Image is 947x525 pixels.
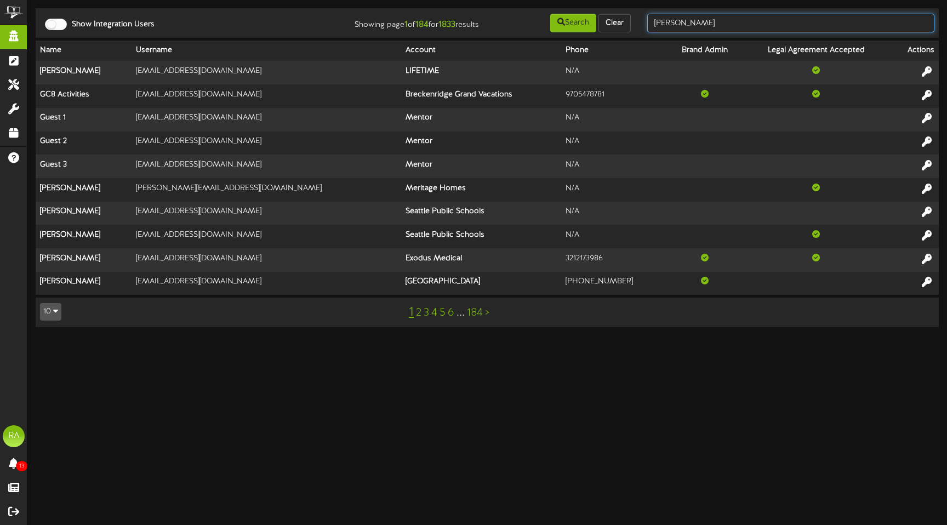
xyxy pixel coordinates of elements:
td: N/A [561,108,667,132]
button: Clear [598,14,631,32]
td: [EMAIL_ADDRESS][DOMAIN_NAME] [132,202,401,225]
button: 10 [40,303,61,321]
td: N/A [561,225,667,248]
th: Mentor [401,155,561,178]
th: [PERSON_NAME] [36,225,132,248]
a: 6 [448,307,454,319]
td: N/A [561,178,667,202]
th: [PERSON_NAME] [36,178,132,202]
a: > [485,307,489,319]
th: Mentor [401,108,561,132]
td: 3212173986 [561,248,667,272]
th: Username [132,41,401,61]
div: RA [3,425,25,447]
a: 184 [467,307,483,319]
label: Show Integration Users [64,19,155,30]
th: LIFETIME [401,61,561,84]
th: Mentor [401,132,561,155]
td: [EMAIL_ADDRESS][DOMAIN_NAME] [132,248,401,272]
td: N/A [561,155,667,178]
td: [EMAIL_ADDRESS][DOMAIN_NAME] [132,84,401,108]
th: [PERSON_NAME] [36,272,132,295]
a: 1 [409,305,414,319]
th: Exodus Medical [401,248,561,272]
th: Account [401,41,561,61]
div: Showing page of for results [335,13,487,31]
td: [EMAIL_ADDRESS][DOMAIN_NAME] [132,108,401,132]
th: [GEOGRAPHIC_DATA] [401,272,561,295]
td: [EMAIL_ADDRESS][DOMAIN_NAME] [132,132,401,155]
td: 9705478781 [561,84,667,108]
td: [EMAIL_ADDRESS][DOMAIN_NAME] [132,155,401,178]
td: [PHONE_NUMBER] [561,272,667,295]
a: 5 [440,307,446,319]
th: Meritage Homes [401,178,561,202]
a: 3 [424,307,429,319]
td: [PERSON_NAME][EMAIL_ADDRESS][DOMAIN_NAME] [132,178,401,202]
th: Phone [561,41,667,61]
th: Name [36,41,132,61]
th: Brand Admin [667,41,743,61]
span: 13 [16,461,27,471]
a: ... [457,307,465,319]
th: Breckenridge Grand Vacations [401,84,561,108]
th: Seattle Public Schools [401,202,561,225]
th: [PERSON_NAME] [36,248,132,272]
a: 2 [416,307,421,319]
td: [EMAIL_ADDRESS][DOMAIN_NAME] [132,61,401,84]
td: N/A [561,132,667,155]
th: [PERSON_NAME] [36,202,132,225]
td: N/A [561,61,667,84]
th: Guest 2 [36,132,132,155]
td: [EMAIL_ADDRESS][DOMAIN_NAME] [132,225,401,248]
th: Actions [889,41,939,61]
a: 4 [431,307,437,319]
th: Seattle Public Schools [401,225,561,248]
th: Legal Agreement Accepted [743,41,889,61]
strong: 1 [404,20,408,30]
th: Guest 1 [36,108,132,132]
th: [PERSON_NAME] [36,61,132,84]
strong: 1833 [438,20,455,30]
td: N/A [561,202,667,225]
td: [EMAIL_ADDRESS][DOMAIN_NAME] [132,272,401,295]
input: -- Search -- [647,14,934,32]
th: Guest 3 [36,155,132,178]
th: GC8 Activities [36,84,132,108]
button: Search [550,14,596,32]
strong: 184 [415,20,429,30]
